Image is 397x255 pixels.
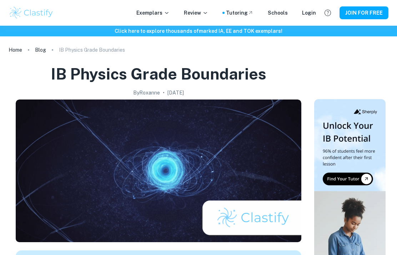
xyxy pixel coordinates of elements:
[9,45,22,55] a: Home
[9,6,54,20] img: Clastify logo
[268,9,288,17] a: Schools
[59,46,125,54] p: IB Physics Grade Boundaries
[136,9,170,17] p: Exemplars
[16,100,301,242] img: IB Physics Grade Boundaries cover image
[163,89,165,97] p: •
[167,89,184,97] h2: [DATE]
[184,9,208,17] p: Review
[51,63,266,85] h1: IB Physics Grade Boundaries
[133,89,160,97] h2: By Roxanne
[302,9,316,17] a: Login
[1,27,396,35] h6: Click here to explore thousands of marked IA, EE and TOK exemplars !
[226,9,253,17] a: Tutoring
[35,45,46,55] a: Blog
[322,7,334,19] button: Help and Feedback
[340,6,388,19] button: JOIN FOR FREE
